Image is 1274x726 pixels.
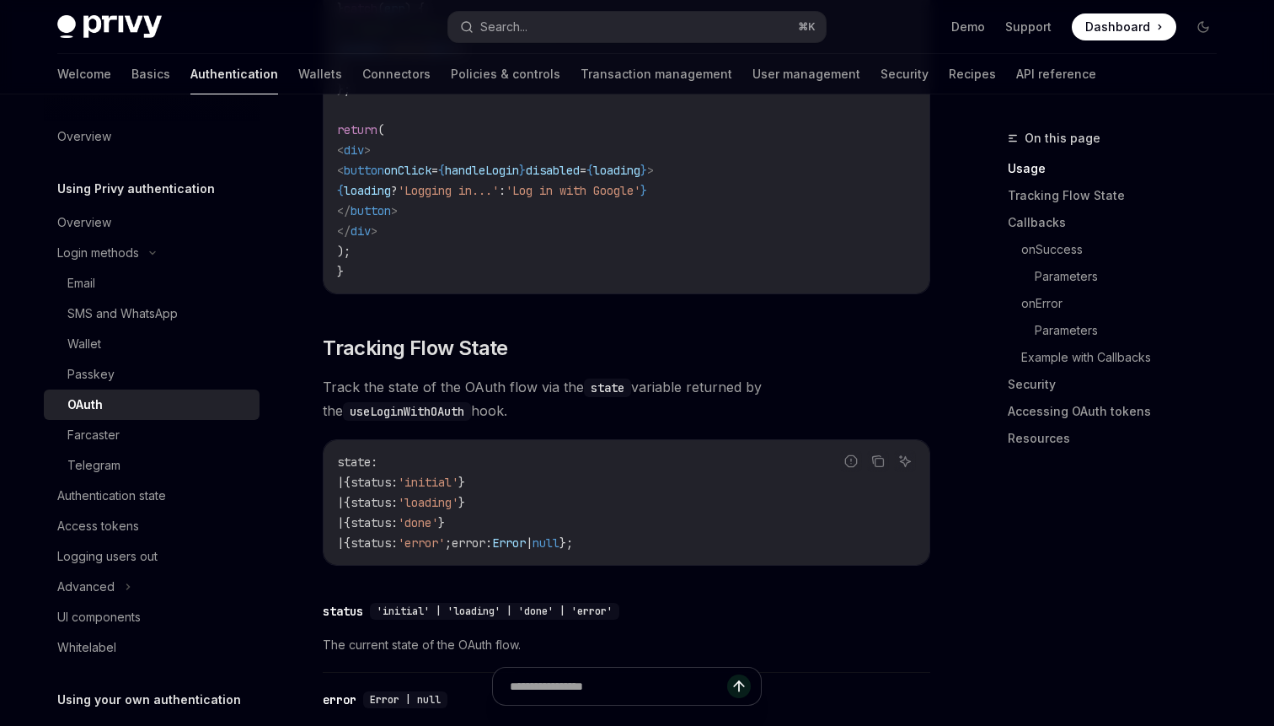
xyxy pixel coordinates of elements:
a: Wallet [44,329,260,359]
div: Access tokens [57,516,139,536]
span: handleLogin [445,163,519,178]
span: status [351,475,391,490]
div: Search... [480,17,527,37]
button: Toggle dark mode [1190,13,1217,40]
span: return [337,122,377,137]
div: Overview [57,126,111,147]
span: = [580,163,586,178]
span: { [438,163,445,178]
a: Whitelabel [44,632,260,663]
a: UI components [44,602,260,632]
div: UI components [57,607,141,627]
a: onError [1021,290,1230,317]
div: Email [67,273,95,293]
a: User management [752,54,860,94]
span: { [586,163,593,178]
button: Send message [727,675,751,698]
span: | [337,475,344,490]
a: Overview [44,121,260,152]
span: : [391,495,398,510]
a: Security [1008,371,1230,398]
a: Authentication state [44,481,260,511]
span: button [344,163,384,178]
span: disabled [526,163,580,178]
a: Welcome [57,54,111,94]
a: Accessing OAuth tokens [1008,398,1230,425]
span: > [371,223,377,239]
span: } [337,264,344,279]
button: Report incorrect code [840,450,862,472]
span: { [344,475,351,490]
span: : [391,535,398,551]
span: The current state of the OAuth flow. [323,635,930,655]
span: = [431,163,438,178]
span: | [337,535,344,551]
div: Farcaster [67,425,120,445]
span: > [391,203,398,218]
span: 'initial' [398,475,458,490]
span: } [640,183,647,198]
span: } [458,475,465,490]
span: < [337,163,344,178]
a: SMS and WhatsApp [44,298,260,329]
button: Ask AI [894,450,916,472]
span: loading [344,183,391,198]
div: Logging users out [57,546,158,567]
img: dark logo [57,15,162,39]
span: div [344,143,364,158]
span: ); [337,244,351,259]
div: Whitelabel [57,637,116,658]
span: error [452,535,485,551]
div: Wallet [67,334,101,354]
span: null [533,535,559,551]
div: Authentication state [57,486,166,506]
a: Resources [1008,425,1230,452]
span: ; [445,535,452,551]
a: API reference [1016,54,1096,94]
a: Support [1005,19,1052,35]
a: Usage [1008,155,1230,182]
span: | [337,495,344,510]
a: Overview [44,207,260,238]
span: < [337,143,344,158]
a: Telegram [44,450,260,481]
a: Dashboard [1072,13,1176,40]
span: state [337,454,371,470]
div: Advanced [57,577,115,597]
div: OAuth [67,395,103,415]
span: | [526,535,533,551]
div: Telegram [67,455,120,476]
span: : [371,454,377,470]
a: Logging users out [44,541,260,572]
a: Parameters [1035,263,1230,290]
span: : [485,535,492,551]
div: status [323,603,363,620]
span: : [391,475,398,490]
a: Example with Callbacks [1021,344,1230,371]
span: Track the state of the OAuth flow via the variable returned by the hook. [323,375,930,422]
span: Error [492,535,526,551]
a: Farcaster [44,420,260,450]
span: On this page [1025,128,1100,148]
code: state [584,379,631,397]
span: status [351,515,391,530]
span: status [351,535,391,551]
span: | [337,515,344,530]
span: 'initial' | 'loading' | 'done' | 'error' [377,605,613,618]
div: Login methods [57,243,139,263]
span: } [519,163,526,178]
a: Recipes [949,54,996,94]
span: button [351,203,391,218]
a: Security [881,54,929,94]
a: Wallets [298,54,342,94]
a: Authentication [190,54,278,94]
span: : [391,515,398,530]
span: ( [377,122,384,137]
span: { [344,495,351,510]
a: Tracking Flow State [1008,182,1230,209]
span: : [499,183,506,198]
span: </ [337,223,351,239]
span: }; [559,535,573,551]
a: Parameters [1035,317,1230,344]
span: { [337,183,344,198]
